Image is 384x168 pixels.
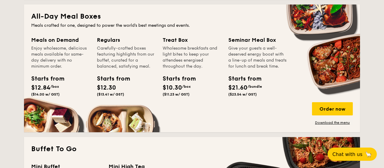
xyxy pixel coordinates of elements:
[228,84,247,91] span: $21.60
[365,151,372,158] span: 🦙
[31,92,60,96] span: ($14.00 w/ GST)
[328,148,377,161] button: Chat with us🦙
[31,12,353,21] h2: All-Day Meal Boxes
[31,84,50,91] span: $12.84
[97,74,124,83] div: Starts from
[31,23,353,29] div: Meals crafted for one, designed to power the world's best meetings and events.
[97,84,116,91] span: $12.30
[163,36,221,44] div: Treat Box
[332,151,362,157] span: Chat with us
[163,92,190,96] span: ($11.23 w/ GST)
[50,84,59,89] span: /box
[97,36,155,44] div: Regulars
[312,120,353,125] a: Download the menu
[31,45,90,69] div: Enjoy wholesome, delicious meals available for same-day delivery with no minimum order.
[31,74,58,83] div: Starts from
[31,144,353,154] h2: Buffet To Go
[182,84,191,89] span: /box
[247,84,262,89] span: /bundle
[97,92,124,96] span: ($13.41 w/ GST)
[228,92,257,96] span: ($23.54 w/ GST)
[163,45,221,69] div: Wholesome breakfasts and light bites to keep your attendees energised throughout the day.
[228,74,255,83] div: Starts from
[97,45,155,69] div: Carefully-crafted boxes featuring highlights from our buffet, curated for a balanced, satisfying ...
[228,36,287,44] div: Seminar Meal Box
[312,102,353,115] div: Order now
[163,74,190,83] div: Starts from
[31,36,90,44] div: Meals on Demand
[228,45,287,69] div: Give your guests a well-deserved energy boost with a line-up of meals and treats for lunch and br...
[163,84,182,91] span: $10.30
